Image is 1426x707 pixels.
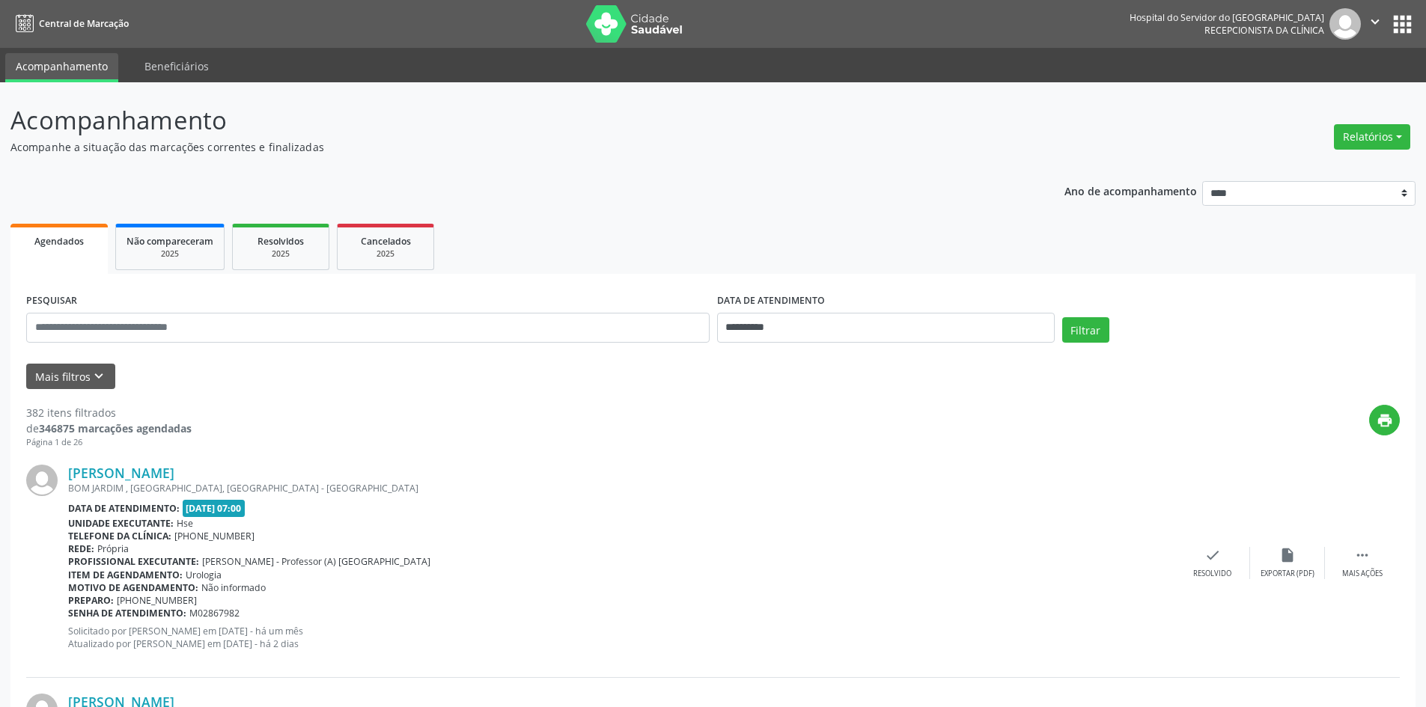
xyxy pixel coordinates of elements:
span: Própria [97,542,129,555]
span: Resolvidos [258,235,304,248]
span: M02867982 [189,607,240,619]
i: print [1377,412,1393,429]
img: img [1329,8,1361,40]
p: Ano de acompanhamento [1064,181,1197,200]
a: Central de Marcação [10,11,129,36]
div: Página 1 de 26 [26,436,192,449]
i: keyboard_arrow_down [91,368,107,385]
a: Acompanhamento [5,53,118,82]
div: 2025 [127,248,213,260]
span: Recepcionista da clínica [1204,24,1324,37]
i:  [1367,13,1383,30]
b: Item de agendamento: [68,569,183,581]
p: Solicitado por [PERSON_NAME] em [DATE] - há um mês Atualizado por [PERSON_NAME] em [DATE] - há 2 ... [68,625,1175,650]
span: [DATE] 07:00 [183,500,246,517]
button: apps [1389,11,1416,37]
a: [PERSON_NAME] [68,465,174,481]
b: Telefone da clínica: [68,530,171,542]
img: img [26,465,58,496]
span: Cancelados [361,235,411,248]
b: Unidade executante: [68,517,174,530]
button: Filtrar [1062,317,1109,343]
i:  [1354,547,1371,563]
b: Profissional executante: [68,555,199,568]
p: Acompanhe a situação das marcações correntes e finalizadas [10,139,994,155]
span: Urologia [186,569,222,581]
div: 2025 [348,248,423,260]
b: Preparo: [68,594,114,607]
strong: 346875 marcações agendadas [39,421,192,435]
div: 2025 [243,248,318,260]
span: Central de Marcação [39,17,129,30]
span: Hse [177,517,193,530]
label: PESQUISAR [26,290,77,313]
button: print [1369,405,1400,435]
i: check [1204,547,1221,563]
b: Senha de atendimento: [68,607,186,619]
span: [PHONE_NUMBER] [174,530,255,542]
span: [PERSON_NAME] - Professor (A) [GEOGRAPHIC_DATA] [202,555,430,568]
span: [PHONE_NUMBER] [117,594,197,607]
div: Resolvido [1193,569,1231,579]
i: insert_drive_file [1279,547,1296,563]
p: Acompanhamento [10,102,994,139]
div: Exportar (PDF) [1261,569,1314,579]
div: Hospital do Servidor do [GEOGRAPHIC_DATA] [1130,11,1324,24]
span: Não compareceram [127,235,213,248]
a: Beneficiários [134,53,219,79]
span: Agendados [34,235,84,248]
button: Relatórios [1334,124,1410,150]
div: BOM JARDIM , [GEOGRAPHIC_DATA], [GEOGRAPHIC_DATA] - [GEOGRAPHIC_DATA] [68,482,1175,495]
div: Mais ações [1342,569,1383,579]
b: Data de atendimento: [68,502,180,515]
button:  [1361,8,1389,40]
div: de [26,420,192,436]
b: Rede: [68,542,94,555]
button: Mais filtroskeyboard_arrow_down [26,364,115,390]
div: 382 itens filtrados [26,405,192,420]
b: Motivo de agendamento: [68,581,198,594]
label: DATA DE ATENDIMENTO [717,290,825,313]
span: Não informado [201,581,266,594]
